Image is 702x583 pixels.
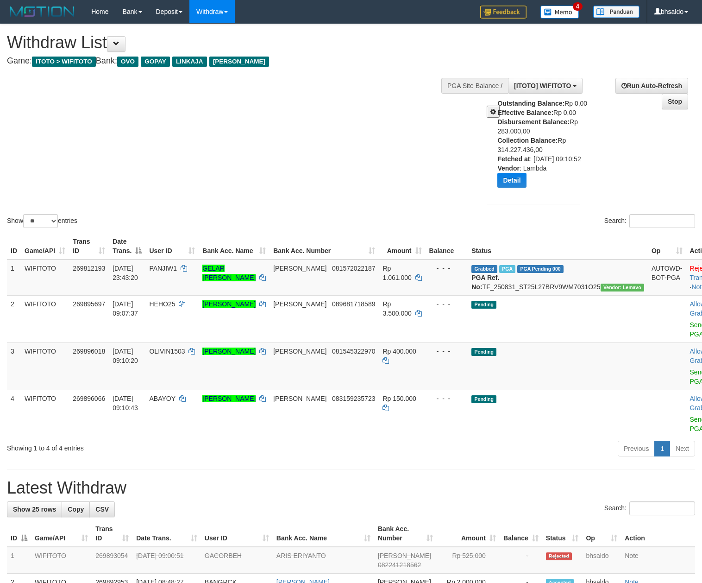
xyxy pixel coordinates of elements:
[621,520,695,547] th: Action
[209,57,269,67] span: [PERSON_NAME]
[31,547,92,574] td: WIFITOTO
[7,440,286,453] div: Showing 1 to 4 of 4 entries
[480,6,526,19] img: Feedback.jpg
[374,520,437,547] th: Bank Acc. Number: activate to sort column ascending
[497,118,570,126] b: Disbursement Balance:
[92,520,132,547] th: Trans ID: activate to sort column ascending
[601,284,644,291] span: Vendor URL: https://settle2.1velocity.biz
[382,300,411,317] span: Rp 3.500.000
[113,265,138,281] span: [DATE] 23:43:20
[202,395,256,402] a: [PERSON_NAME]
[540,6,579,19] img: Button%20Memo.svg
[73,265,105,272] span: 269812193
[7,57,459,66] h4: Game: Bank:
[109,233,145,260] th: Date Trans.: activate to sort column descending
[21,390,69,437] td: WIFITOTO
[648,260,686,296] td: AUTOWD-BOT-PGA
[593,6,639,18] img: panduan.png
[582,520,621,547] th: Op: activate to sort column ascending
[471,265,497,273] span: Grabbed
[145,233,199,260] th: User ID: activate to sort column ascending
[332,265,375,272] span: Copy 081572022187 to clipboard
[113,300,138,317] span: [DATE] 09:07:37
[202,348,256,355] a: [PERSON_NAME]
[514,82,571,89] span: [ITOTO] WIFITOTO
[92,547,132,574] td: 269893054
[604,214,695,228] label: Search:
[21,260,69,296] td: WIFITOTO
[7,233,21,260] th: ID
[273,348,326,355] span: [PERSON_NAME]
[604,501,695,515] label: Search:
[23,214,58,228] select: Showentries
[648,233,686,260] th: Op: activate to sort column ascending
[517,265,564,273] span: PGA Pending
[429,394,464,403] div: - - -
[201,547,273,574] td: GACORBEH
[149,395,175,402] span: ABAYOY
[202,265,256,281] a: GELAR [PERSON_NAME]
[273,395,326,402] span: [PERSON_NAME]
[497,100,564,107] b: Outstanding Balance:
[273,265,326,272] span: [PERSON_NAME]
[89,501,115,517] a: CSV
[378,561,421,569] span: Copy 082241218562 to clipboard
[7,5,77,19] img: MOTION_logo.png
[31,520,92,547] th: Game/API: activate to sort column ascending
[149,300,175,308] span: HEHO25
[629,214,695,228] input: Search:
[7,260,21,296] td: 1
[471,348,496,356] span: Pending
[429,347,464,356] div: - - -
[7,33,459,52] h1: Withdraw List
[149,348,185,355] span: OLIVIN1503
[497,137,558,144] b: Collection Balance:
[13,506,56,513] span: Show 25 rows
[149,265,177,272] span: PANJIW1
[113,395,138,412] span: [DATE] 09:10:43
[546,552,572,560] span: Rejected
[7,479,695,497] h1: Latest Withdraw
[68,506,84,513] span: Copy
[273,520,374,547] th: Bank Acc. Name: activate to sort column ascending
[426,233,468,260] th: Balance
[273,300,326,308] span: [PERSON_NAME]
[437,520,500,547] th: Amount: activate to sort column ascending
[497,99,587,195] div: Rp 0,00 Rp 0,00 Rp 283.000,00 Rp 314.227.436,00 : [DATE] 09:10:52 : Lambda
[201,520,273,547] th: User ID: activate to sort column ascending
[471,301,496,309] span: Pending
[379,233,425,260] th: Amount: activate to sort column ascending
[429,264,464,273] div: - - -
[497,173,526,188] button: Detail
[141,57,170,67] span: GOPAY
[7,390,21,437] td: 4
[471,395,496,403] span: Pending
[95,506,109,513] span: CSV
[117,57,138,67] span: OVO
[625,552,639,559] a: Note
[500,520,542,547] th: Balance: activate to sort column ascending
[382,348,416,355] span: Rp 400.000
[32,57,96,67] span: ITOTO > WIFITOTO
[542,520,583,547] th: Status: activate to sort column ascending
[382,395,416,402] span: Rp 150.000
[471,274,499,291] b: PGA Ref. No:
[662,94,688,109] a: Stop
[332,300,375,308] span: Copy 089681718589 to clipboard
[73,348,105,355] span: 269896018
[113,348,138,364] span: [DATE] 09:10:20
[573,2,583,11] span: 4
[497,109,553,116] b: Effective Balance:
[508,78,583,94] button: [ITOTO] WIFITOTO
[73,300,105,308] span: 269895697
[7,501,62,517] a: Show 25 rows
[499,265,515,273] span: Marked by bhsjoko
[332,348,375,355] span: Copy 081545322970 to clipboard
[62,501,90,517] a: Copy
[199,233,270,260] th: Bank Acc. Name: activate to sort column ascending
[468,260,648,296] td: TF_250831_ST25L27BRV9WM7031O25
[7,520,31,547] th: ID: activate to sort column descending
[132,547,201,574] td: [DATE] 09:00:51
[437,547,500,574] td: Rp 525,000
[500,547,542,574] td: -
